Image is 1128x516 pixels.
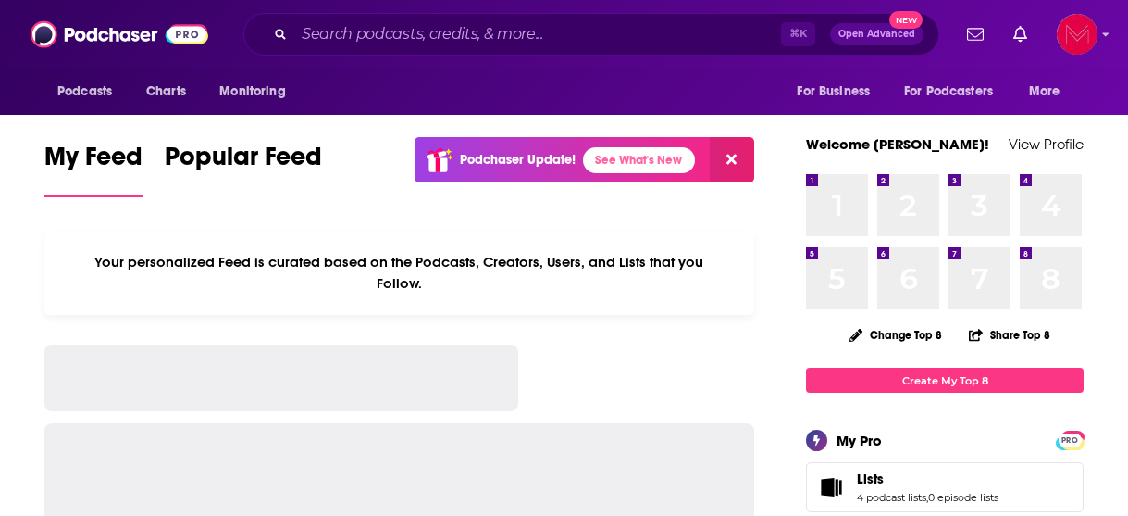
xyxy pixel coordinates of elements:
[781,22,815,46] span: ⌘ K
[857,491,926,504] a: 4 podcast lists
[44,141,143,183] span: My Feed
[857,471,884,487] span: Lists
[797,79,870,105] span: For Business
[1016,74,1084,109] button: open menu
[1006,19,1035,50] a: Show notifications dropdown
[243,13,939,56] div: Search podcasts, credits, & more...
[784,74,893,109] button: open menu
[146,79,186,105] span: Charts
[134,74,197,109] a: Charts
[960,19,991,50] a: Show notifications dropdown
[1059,433,1081,447] a: PRO
[926,491,928,504] span: ,
[968,317,1051,353] button: Share Top 8
[583,147,695,173] a: See What's New
[837,432,882,449] div: My Pro
[812,474,849,500] a: Lists
[1009,135,1084,153] a: View Profile
[1057,14,1097,55] button: Show profile menu
[1029,79,1060,105] span: More
[44,74,136,109] button: open menu
[806,135,989,153] a: Welcome [PERSON_NAME]!
[57,79,112,105] span: Podcasts
[928,491,998,504] a: 0 episode lists
[889,11,923,29] span: New
[294,19,781,49] input: Search podcasts, credits, & more...
[219,79,285,105] span: Monitoring
[806,462,1084,512] span: Lists
[806,368,1084,393] a: Create My Top 8
[460,152,576,168] p: Podchaser Update!
[165,141,322,183] span: Popular Feed
[904,79,993,105] span: For Podcasters
[830,23,923,45] button: Open AdvancedNew
[165,141,322,197] a: Popular Feed
[1057,14,1097,55] img: User Profile
[857,471,998,487] a: Lists
[1057,14,1097,55] span: Logged in as Pamelamcclure
[838,30,915,39] span: Open Advanced
[838,323,953,346] button: Change Top 8
[892,74,1020,109] button: open menu
[1059,434,1081,447] span: PRO
[206,74,309,109] button: open menu
[44,231,754,315] div: Your personalized Feed is curated based on the Podcasts, Creators, Users, and Lists that you Follow.
[44,141,143,197] a: My Feed
[31,17,208,52] img: Podchaser - Follow, Share and Rate Podcasts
